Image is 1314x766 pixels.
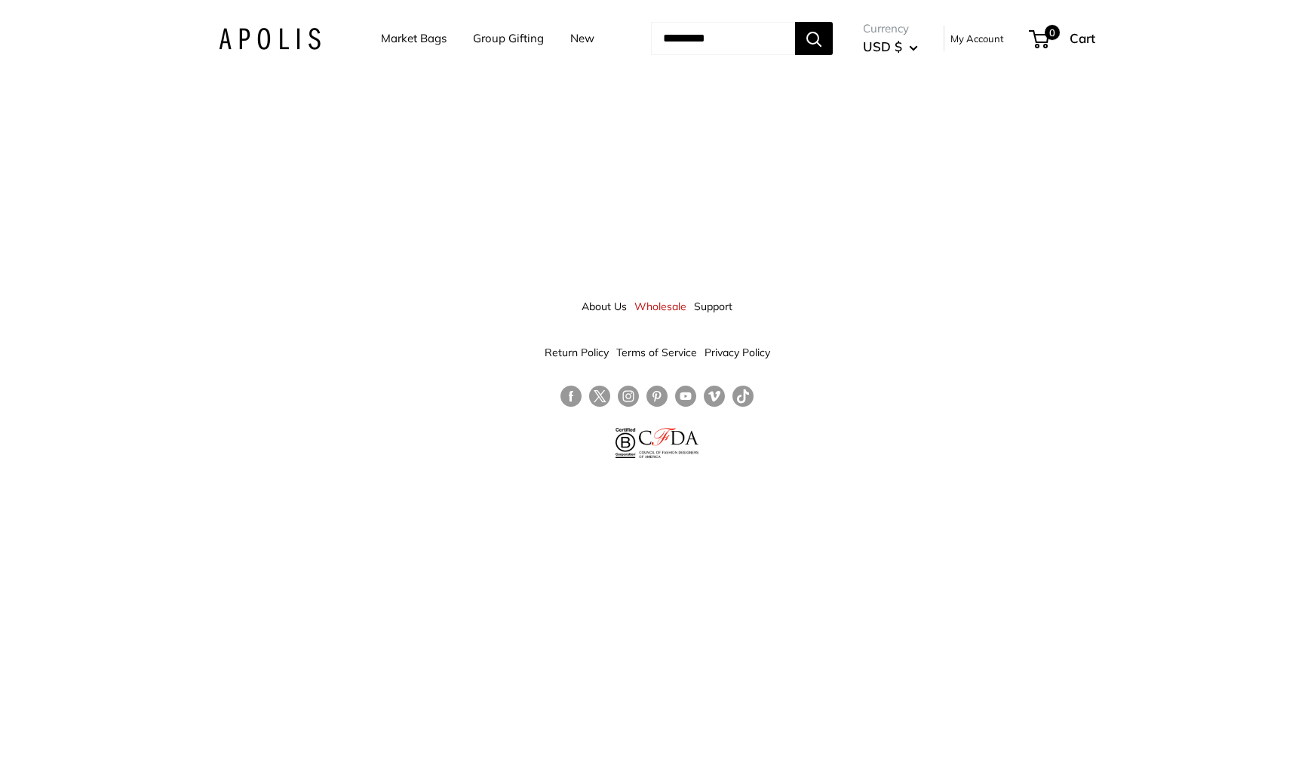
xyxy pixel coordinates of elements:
a: Wholesale [634,293,686,320]
a: Group Gifting [473,28,544,49]
a: Follow us on Tumblr [732,386,754,408]
a: New [570,28,594,49]
button: USD $ [863,35,918,59]
a: Terms of Service [616,339,697,366]
a: Return Policy [545,339,609,366]
span: USD $ [863,38,902,54]
img: Council of Fashion Designers of America Member [639,428,698,458]
a: Market Bags [381,28,447,49]
span: 0 [1045,25,1060,40]
a: 0 Cart [1030,26,1095,51]
a: Follow us on Twitter [589,386,610,413]
a: Follow us on Facebook [560,386,582,408]
a: Follow us on Instagram [618,386,639,408]
a: Follow us on Vimeo [704,386,725,408]
a: Follow us on YouTube [675,386,696,408]
img: Certified B Corporation [616,428,636,458]
input: Search... [651,22,795,55]
span: Cart [1070,30,1095,46]
a: Support [694,293,732,320]
button: Search [795,22,833,55]
img: Apolis [219,28,321,50]
a: My Account [950,29,1004,48]
span: Currency [863,18,918,39]
a: Follow us on Pinterest [646,386,668,408]
a: About Us [582,293,627,320]
a: Privacy Policy [705,339,770,366]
